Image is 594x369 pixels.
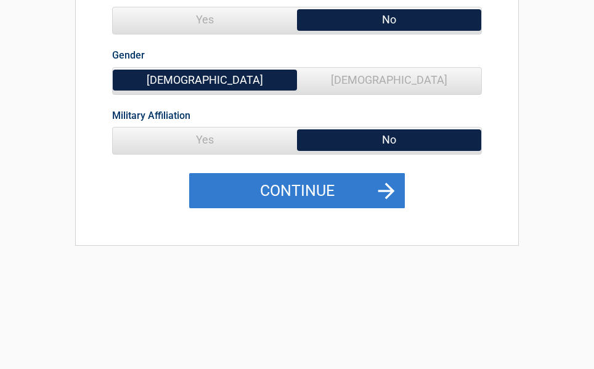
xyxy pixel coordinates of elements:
[112,107,190,124] label: Military Affiliation
[297,7,481,32] span: No
[112,47,145,63] label: Gender
[297,128,481,152] span: No
[113,128,297,152] span: Yes
[297,68,481,92] span: [DEMOGRAPHIC_DATA]
[113,7,297,32] span: Yes
[113,68,297,92] span: [DEMOGRAPHIC_DATA]
[189,173,405,209] button: Continue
